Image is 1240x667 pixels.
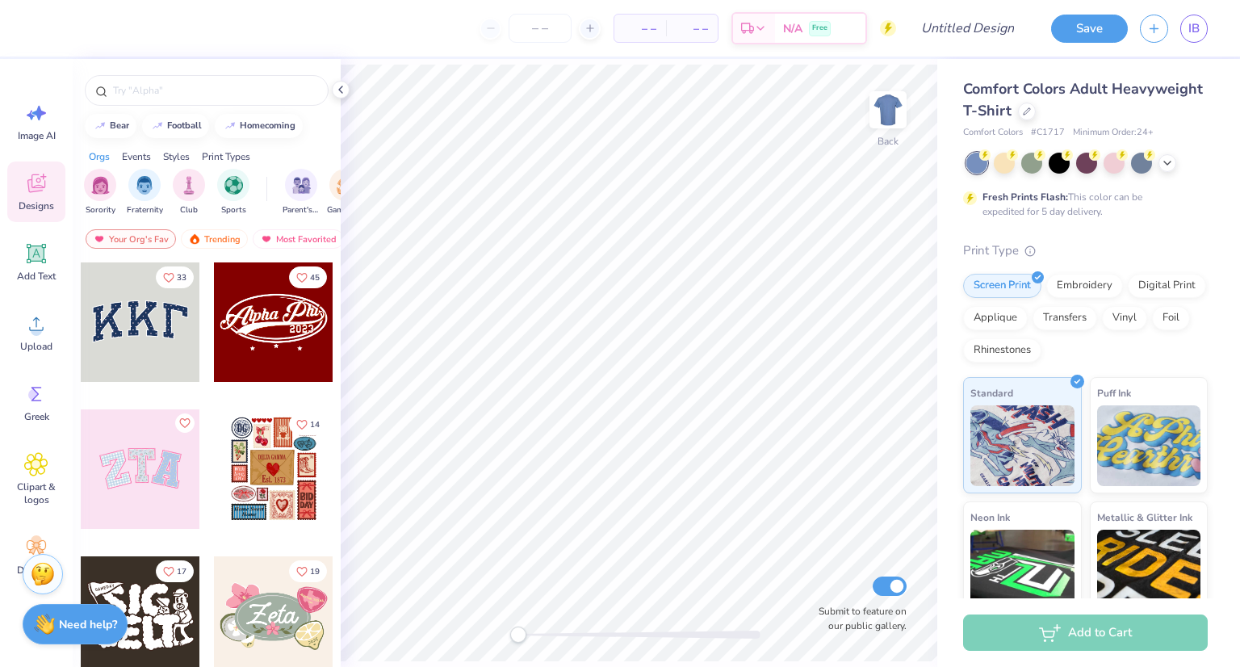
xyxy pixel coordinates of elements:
[240,121,295,130] div: homecoming
[963,126,1023,140] span: Comfort Colors
[136,176,153,195] img: Fraternity Image
[878,134,899,149] div: Back
[127,169,163,216] div: filter for Fraternity
[1051,15,1128,43] button: Save
[908,12,1027,44] input: Untitled Design
[91,176,110,195] img: Sorority Image
[963,241,1208,260] div: Print Type
[1031,126,1065,140] span: # C1717
[963,338,1041,363] div: Rhinestones
[1033,306,1097,330] div: Transfers
[85,114,136,138] button: bear
[127,204,163,216] span: Fraternity
[93,233,106,245] img: most_fav.gif
[84,169,116,216] div: filter for Sorority
[156,560,194,582] button: Like
[283,169,320,216] div: filter for Parent's Weekend
[217,169,249,216] button: filter button
[94,121,107,131] img: trend_line.gif
[963,274,1041,298] div: Screen Print
[221,204,246,216] span: Sports
[180,176,198,195] img: Club Image
[1102,306,1147,330] div: Vinyl
[156,266,194,288] button: Like
[180,204,198,216] span: Club
[10,480,63,506] span: Clipart & logos
[163,149,190,164] div: Styles
[202,149,250,164] div: Print Types
[127,169,163,216] button: filter button
[19,199,54,212] span: Designs
[151,121,164,131] img: trend_line.gif
[20,340,52,353] span: Upload
[253,229,344,249] div: Most Favorited
[167,121,202,130] div: football
[18,129,56,142] span: Image AI
[215,114,303,138] button: homecoming
[982,190,1181,219] div: This color can be expedited for 5 day delivery.
[86,204,115,216] span: Sorority
[17,270,56,283] span: Add Text
[1128,274,1206,298] div: Digital Print
[963,306,1028,330] div: Applique
[173,169,205,216] div: filter for Club
[59,617,117,632] strong: Need help?
[310,274,320,282] span: 45
[188,233,201,245] img: trending.gif
[175,413,195,433] button: Like
[224,176,243,195] img: Sports Image
[1097,384,1131,401] span: Puff Ink
[327,204,364,216] span: Game Day
[970,405,1075,486] img: Standard
[1097,405,1201,486] img: Puff Ink
[310,421,320,429] span: 14
[283,169,320,216] button: filter button
[872,94,904,126] img: Back
[963,79,1203,120] span: Comfort Colors Adult Heavyweight T-Shirt
[327,169,364,216] button: filter button
[289,560,327,582] button: Like
[1180,15,1208,43] a: IB
[217,169,249,216] div: filter for Sports
[86,229,176,249] div: Your Org's Fav
[624,20,656,37] span: – –
[181,229,248,249] div: Trending
[310,568,320,576] span: 19
[970,384,1013,401] span: Standard
[224,121,237,131] img: trend_line.gif
[337,176,355,195] img: Game Day Image
[24,410,49,423] span: Greek
[289,413,327,435] button: Like
[177,568,186,576] span: 17
[260,233,273,245] img: most_fav.gif
[676,20,708,37] span: – –
[1097,509,1192,526] span: Metallic & Glitter Ink
[283,204,320,216] span: Parent's Weekend
[327,169,364,216] div: filter for Game Day
[970,530,1075,610] img: Neon Ink
[177,274,186,282] span: 33
[810,604,907,633] label: Submit to feature on our public gallery.
[509,14,572,43] input: – –
[1073,126,1154,140] span: Minimum Order: 24 +
[84,169,116,216] button: filter button
[1046,274,1123,298] div: Embroidery
[510,627,526,643] div: Accessibility label
[812,23,827,34] span: Free
[122,149,151,164] div: Events
[1188,19,1200,38] span: IB
[142,114,209,138] button: football
[17,564,56,577] span: Decorate
[173,169,205,216] button: filter button
[1152,306,1190,330] div: Foil
[111,82,318,99] input: Try "Alpha"
[970,509,1010,526] span: Neon Ink
[292,176,311,195] img: Parent's Weekend Image
[289,266,327,288] button: Like
[1097,530,1201,610] img: Metallic & Glitter Ink
[110,121,129,130] div: bear
[982,191,1068,203] strong: Fresh Prints Flash:
[783,20,802,37] span: N/A
[89,149,110,164] div: Orgs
